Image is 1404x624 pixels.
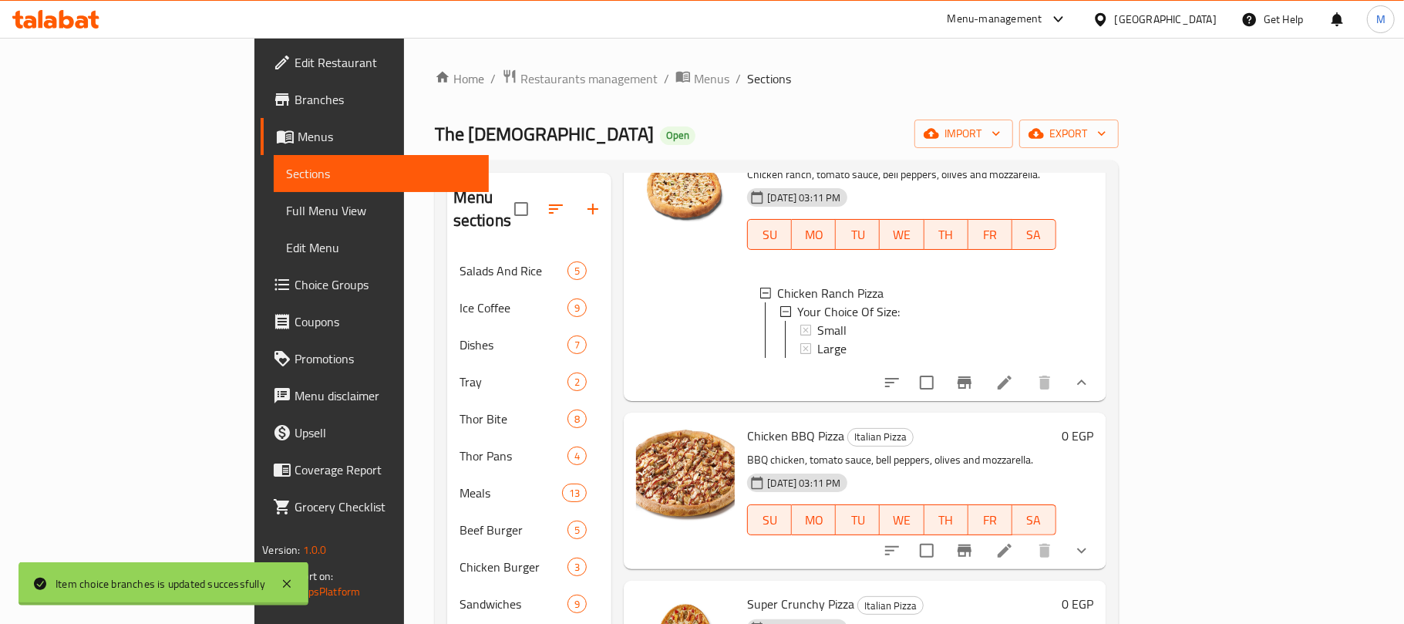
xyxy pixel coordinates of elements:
[295,460,476,479] span: Coverage Report
[914,120,1013,148] button: import
[975,509,1006,531] span: FR
[1376,11,1385,28] span: M
[460,299,568,317] span: Ice Coffee
[968,504,1012,535] button: FR
[286,164,476,183] span: Sections
[836,219,880,250] button: TU
[447,326,612,363] div: Dishes7
[848,428,913,446] span: Italian Pizza
[261,340,489,377] a: Promotions
[460,261,568,280] span: Salads And Rice
[295,312,476,331] span: Coupons
[857,596,924,615] div: Italian Pizza
[298,127,476,146] span: Menus
[303,540,327,560] span: 1.0.0
[792,219,836,250] button: MO
[880,504,924,535] button: WE
[747,592,854,616] span: Super Crunchy Pizza
[995,541,1014,560] a: Edit menu item
[567,595,587,613] div: items
[261,451,489,488] a: Coverage Report
[880,219,924,250] button: WE
[886,509,917,531] span: WE
[261,44,489,81] a: Edit Restaurant
[568,264,586,278] span: 5
[568,338,586,352] span: 7
[567,410,587,428] div: items
[567,521,587,539] div: items
[567,558,587,576] div: items
[874,364,911,401] button: sort-choices
[968,219,1012,250] button: FR
[262,582,360,602] a: Support.OpsPlatform
[636,425,735,524] img: Chicken BBQ Pizza
[568,560,586,575] span: 3
[931,224,962,246] span: TH
[798,224,830,246] span: MO
[567,261,587,280] div: items
[295,386,476,405] span: Menu disclaimer
[975,224,1006,246] span: FR
[797,302,900,321] span: Your Choice Of Size:
[460,521,568,539] span: Beef Burger
[568,375,586,390] span: 2
[568,301,586,315] span: 9
[747,69,791,88] span: Sections
[847,428,914,447] div: Italian Pizza
[924,219,968,250] button: TH
[261,81,489,118] a: Branches
[447,363,612,400] div: Tray2
[295,53,476,72] span: Edit Restaurant
[574,191,611,228] button: Add section
[562,484,587,502] div: items
[754,224,786,246] span: SU
[286,238,476,257] span: Edit Menu
[836,504,880,535] button: TU
[490,69,496,88] li: /
[502,69,658,89] a: Restaurants management
[447,289,612,326] div: Ice Coffee9
[435,116,654,151] span: The [DEMOGRAPHIC_DATA]
[460,410,568,428] span: Thor Bite
[460,595,568,613] span: Sandwiches
[946,364,983,401] button: Branch-specific-item
[1026,364,1063,401] button: delete
[754,509,786,531] span: SU
[568,412,586,427] span: 8
[568,523,586,538] span: 5
[274,229,489,266] a: Edit Menu
[568,449,586,464] span: 4
[261,266,489,303] a: Choice Groups
[927,124,1001,143] span: import
[567,336,587,354] div: items
[664,69,669,88] li: /
[447,511,612,548] div: Beef Burger5
[261,377,489,414] a: Menu disclaimer
[817,339,847,358] span: Large
[295,423,476,442] span: Upsell
[1062,593,1094,615] h6: 0 EGP
[295,90,476,109] span: Branches
[1063,364,1100,401] button: show more
[537,191,574,228] span: Sort sections
[460,447,568,465] span: Thor Pans
[946,532,983,569] button: Branch-specific-item
[694,69,729,88] span: Menus
[1012,504,1056,535] button: SA
[447,400,612,437] div: Thor Bite8
[261,414,489,451] a: Upsell
[460,484,562,502] div: Meals
[858,597,923,615] span: Italian Pizza
[274,155,489,192] a: Sections
[747,450,1056,470] p: BBQ chicken, tomato sauce, bell peppers, olives and mozzarella.
[747,219,792,250] button: SU
[1063,532,1100,569] button: show more
[460,373,568,391] span: Tray
[460,558,568,576] span: Chicken Burger
[660,126,695,145] div: Open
